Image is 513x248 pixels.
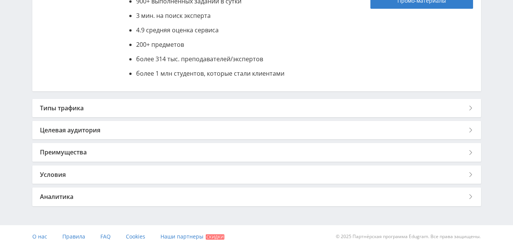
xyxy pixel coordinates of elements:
a: Наши партнеры Скидки [160,225,224,248]
div: Преимущества [32,143,481,161]
span: 4.9 средняя оценка сервиса [136,26,219,34]
div: Условия [32,165,481,184]
div: Аналитика [32,188,481,206]
span: FAQ [100,233,111,240]
div: Целевая аудитория [32,121,481,139]
span: 200+ предметов [136,40,184,49]
span: Скидки [206,234,224,240]
a: Правила [62,225,85,248]
span: более 314 тыс. преподавателей/экспертов [136,55,263,63]
a: FAQ [100,225,111,248]
a: Cookies [126,225,145,248]
span: Наши партнеры [160,233,203,240]
a: О нас [32,225,47,248]
div: © 2025 Партнёрская программа Edugram. Все права защищены. [260,225,481,248]
span: О нас [32,233,47,240]
span: 3 мин. на поиск эксперта [136,11,211,20]
div: Типы трафика [32,99,481,117]
span: более 1 млн студентов, которые стали клиентами [136,69,284,78]
span: Cookies [126,233,145,240]
span: Правила [62,233,85,240]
